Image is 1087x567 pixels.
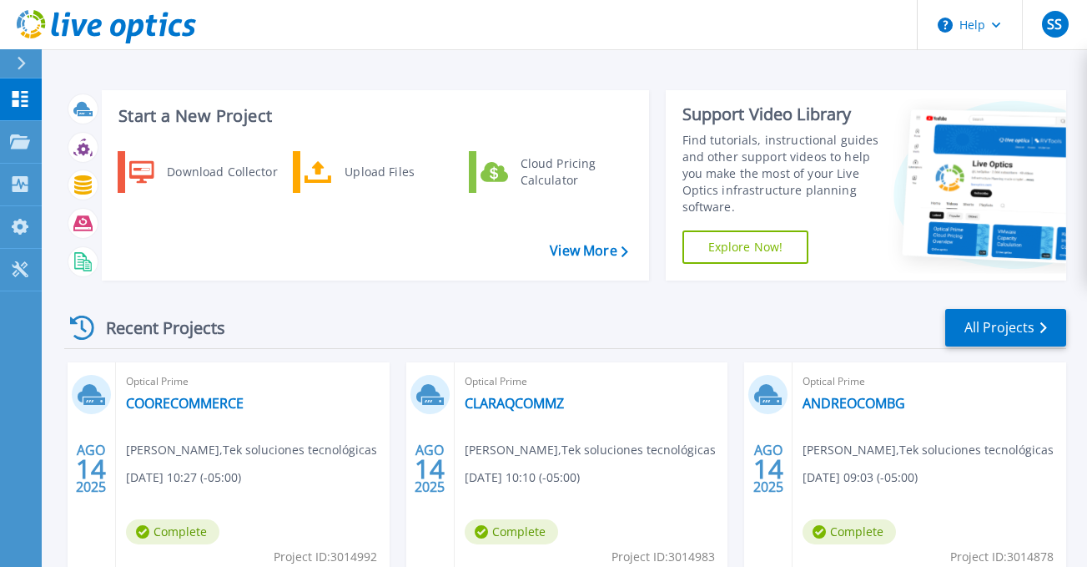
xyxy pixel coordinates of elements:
div: AGO 2025 [414,438,445,499]
a: All Projects [945,309,1066,347]
span: 14 [415,462,445,476]
span: Project ID: 3014983 [611,548,715,566]
span: [PERSON_NAME] , Tek soluciones tecnológicas [465,441,716,459]
span: [DATE] 10:10 (-05:00) [465,468,580,487]
div: AGO 2025 [752,438,784,499]
span: [DATE] 09:03 (-05:00) [803,468,918,487]
div: Recent Projects [64,307,248,348]
a: Download Collector [118,151,289,193]
span: Project ID: 3014878 [950,548,1054,566]
span: Complete [803,519,896,544]
a: CLARAQCOMMZ [465,395,564,412]
span: Optical Prime [803,372,1056,391]
span: Optical Prime [465,372,718,391]
a: Cloud Pricing Calculator [469,151,640,193]
div: Support Video Library [682,104,881,125]
span: Optical Prime [126,372,380,391]
span: Project ID: 3014992 [274,548,377,566]
span: [PERSON_NAME] , Tek soluciones tecnológicas [803,441,1054,459]
a: COORECOMMERCE [126,395,244,412]
span: [DATE] 10:27 (-05:00) [126,468,241,487]
a: Upload Files [293,151,464,193]
a: Explore Now! [682,230,809,264]
span: 14 [753,462,783,476]
div: AGO 2025 [75,438,107,499]
div: Download Collector [159,155,284,189]
a: View More [550,243,627,259]
span: [PERSON_NAME] , Tek soluciones tecnológicas [126,441,377,459]
div: Cloud Pricing Calculator [512,155,636,189]
div: Find tutorials, instructional guides and other support videos to help you make the most of your L... [682,132,881,215]
h3: Start a New Project [118,107,627,125]
span: 14 [76,462,106,476]
a: ANDREOCOMBG [803,395,905,412]
span: Complete [465,519,558,544]
span: Complete [126,519,219,544]
span: SS [1047,18,1062,31]
div: Upload Files [336,155,460,189]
